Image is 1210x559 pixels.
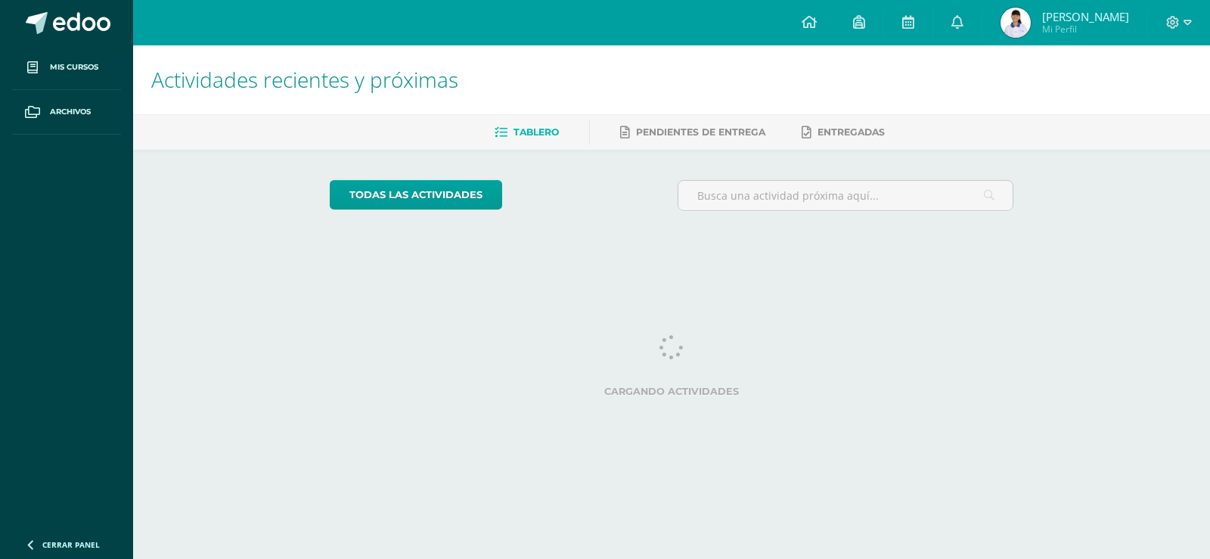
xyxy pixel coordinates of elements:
label: Cargando actividades [330,386,1014,397]
a: Tablero [495,120,559,144]
a: Archivos [12,90,121,135]
span: Tablero [513,126,559,138]
a: todas las Actividades [330,180,502,210]
span: Entregadas [818,126,885,138]
a: Entregadas [802,120,885,144]
span: [PERSON_NAME] [1042,9,1129,24]
a: Mis cursos [12,45,121,90]
span: Cerrar panel [42,539,100,550]
span: Archivos [50,106,91,118]
input: Busca una actividad próxima aquí... [678,181,1013,210]
a: Pendientes de entrega [620,120,765,144]
span: Actividades recientes y próximas [151,65,458,94]
img: a870b3e5c06432351c4097df98eac26b.png [1001,8,1031,38]
span: Mi Perfil [1042,23,1129,36]
span: Pendientes de entrega [636,126,765,138]
span: Mis cursos [50,61,98,73]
